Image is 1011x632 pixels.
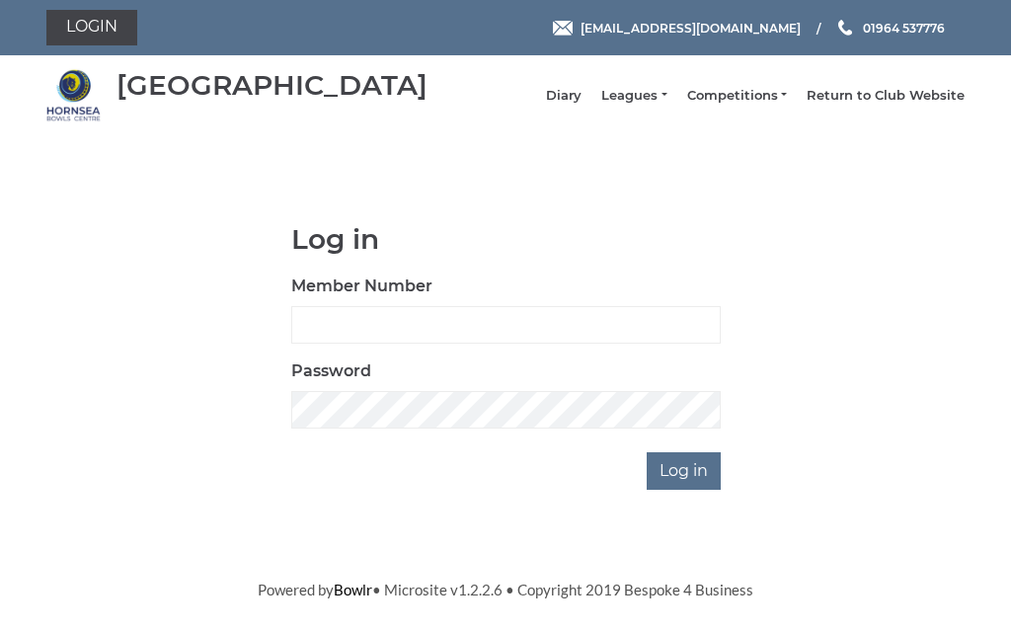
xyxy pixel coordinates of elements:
[601,87,666,105] a: Leagues
[291,359,371,383] label: Password
[553,21,573,36] img: Email
[291,224,721,255] h1: Log in
[581,20,801,35] span: [EMAIL_ADDRESS][DOMAIN_NAME]
[546,87,582,105] a: Diary
[553,19,801,38] a: Email [EMAIL_ADDRESS][DOMAIN_NAME]
[46,10,137,45] a: Login
[863,20,945,35] span: 01964 537776
[687,87,787,105] a: Competitions
[291,275,432,298] label: Member Number
[835,19,945,38] a: Phone us 01964 537776
[46,68,101,122] img: Hornsea Bowls Centre
[838,20,852,36] img: Phone us
[117,70,428,101] div: [GEOGRAPHIC_DATA]
[807,87,965,105] a: Return to Club Website
[334,581,372,598] a: Bowlr
[647,452,721,490] input: Log in
[258,581,753,598] span: Powered by • Microsite v1.2.2.6 • Copyright 2019 Bespoke 4 Business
